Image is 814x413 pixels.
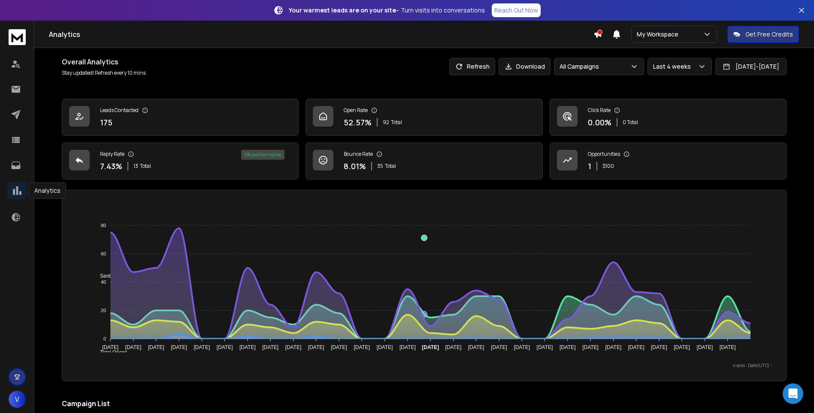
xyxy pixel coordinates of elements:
tspan: [DATE] [537,344,553,350]
tspan: 80 [101,223,106,228]
tspan: [DATE] [354,344,370,350]
a: Reply Rate7.43%13Total8% positive replies [62,143,299,179]
tspan: [DATE] [697,344,713,350]
span: 92 [383,119,389,126]
p: Click Rate [588,107,611,114]
span: Sent [94,273,111,279]
a: Bounce Rate8.01%35Total [306,143,542,179]
tspan: 40 [101,279,106,285]
tspan: [DATE] [262,344,278,350]
h2: Campaign List [62,398,787,409]
p: Get Free Credits [745,30,793,39]
tspan: [DATE] [331,344,347,350]
tspan: [DATE] [674,344,690,350]
p: x-axis : Date(UTC) [76,362,772,369]
p: Download [516,62,545,71]
tspan: 20 [101,308,106,313]
div: 8 % positive replies [241,150,284,160]
h1: Overall Analytics [62,57,147,67]
div: Analytics [29,182,66,199]
tspan: [DATE] [125,344,141,350]
tspan: [DATE] [102,344,118,350]
tspan: 60 [101,251,106,256]
strong: Your warmest leads are on your site [289,6,396,14]
span: 13 [133,163,138,170]
a: Click Rate0.00%0 Total [550,99,787,136]
p: 7.43 % [100,160,122,172]
tspan: [DATE] [491,344,507,350]
tspan: [DATE] [514,344,530,350]
p: Refresh [467,62,490,71]
tspan: [DATE] [285,344,301,350]
p: Reply Rate [100,151,124,158]
a: Opportunities1$100 [550,143,787,179]
p: $ 100 [602,163,614,170]
span: 35 [377,163,383,170]
tspan: [DATE] [628,344,645,350]
a: Reach Out Now [492,3,541,17]
button: V [9,391,26,408]
p: Bounce Rate [344,151,373,158]
tspan: [DATE] [720,344,736,350]
p: Opportunities [588,151,620,158]
p: Stay updated! Refresh every 10 mins. [62,70,147,76]
span: Total Opens [94,349,127,355]
a: Open Rate52.57%92Total [306,99,542,136]
tspan: [DATE] [582,344,599,350]
span: Total [385,163,396,170]
p: My Workspace [637,30,682,39]
tspan: [DATE] [171,344,187,350]
tspan: [DATE] [651,344,667,350]
p: Last 4 weeks [653,62,694,71]
img: logo [9,29,26,45]
p: 52.57 % [344,116,372,128]
span: Total [140,163,151,170]
tspan: [DATE] [216,344,233,350]
tspan: [DATE] [194,344,210,350]
h1: Analytics [49,29,593,39]
tspan: [DATE] [399,344,416,350]
tspan: [DATE] [148,344,164,350]
p: 0.00 % [588,116,611,128]
p: 0 Total [623,119,638,126]
p: Open Rate [344,107,368,114]
tspan: [DATE] [422,344,439,350]
button: Refresh [449,58,495,75]
tspan: [DATE] [560,344,576,350]
tspan: [DATE] [445,344,462,350]
div: Open Intercom Messenger [783,383,803,404]
p: Reach Out Now [494,6,538,15]
p: Leads Contacted [100,107,139,114]
tspan: [DATE] [605,344,622,350]
tspan: [DATE] [377,344,393,350]
p: 8.01 % [344,160,366,172]
span: Total [391,119,402,126]
button: [DATE]-[DATE] [715,58,787,75]
tspan: [DATE] [239,344,256,350]
p: 1 [588,160,591,172]
a: Leads Contacted175 [62,99,299,136]
p: All Campaigns [560,62,602,71]
tspan: [DATE] [308,344,324,350]
tspan: [DATE] [468,344,484,350]
p: 175 [100,116,112,128]
tspan: 0 [103,336,106,341]
p: – Turn visits into conversations [289,6,485,15]
button: Download [499,58,551,75]
button: Get Free Credits [727,26,799,43]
